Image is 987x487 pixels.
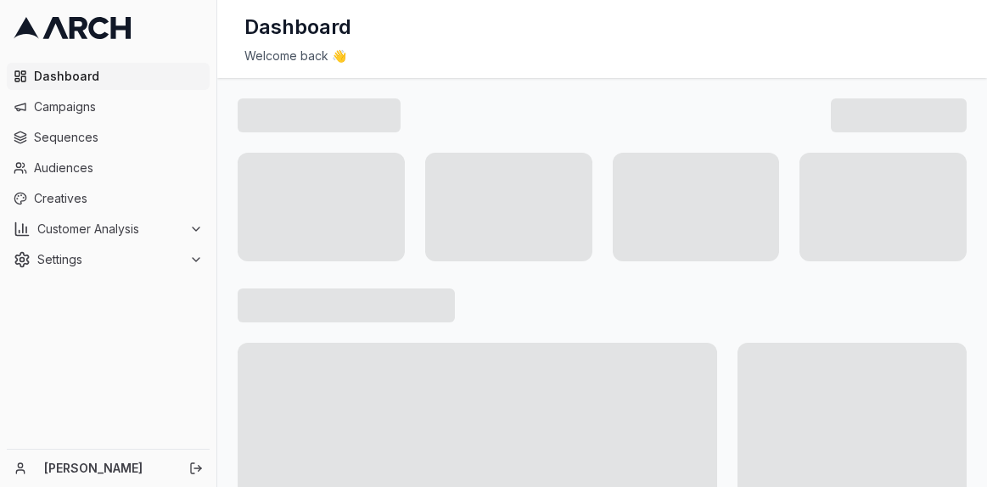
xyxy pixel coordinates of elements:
[34,98,203,115] span: Campaigns
[7,93,210,120] a: Campaigns
[244,48,960,64] div: Welcome back 👋
[7,154,210,182] a: Audiences
[244,14,351,41] h1: Dashboard
[7,63,210,90] a: Dashboard
[44,460,171,477] a: [PERSON_NAME]
[34,129,203,146] span: Sequences
[37,251,182,268] span: Settings
[34,190,203,207] span: Creatives
[7,185,210,212] a: Creatives
[34,160,203,176] span: Audiences
[184,456,208,480] button: Log out
[7,246,210,273] button: Settings
[37,221,182,238] span: Customer Analysis
[34,68,203,85] span: Dashboard
[7,124,210,151] a: Sequences
[7,216,210,243] button: Customer Analysis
